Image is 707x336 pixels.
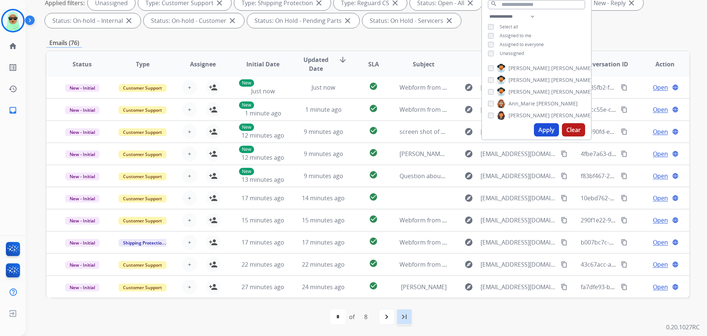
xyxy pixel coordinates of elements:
[302,194,345,202] span: 14 minutes ago
[65,261,99,269] span: New - Initial
[464,105,473,114] mat-icon: explore
[653,238,668,247] span: Open
[464,283,473,291] mat-icon: explore
[136,60,150,69] span: Type
[369,281,378,290] mat-icon: check_circle
[188,83,191,92] span: +
[481,149,556,158] span: [EMAIL_ADDRESS][DOMAIN_NAME]
[190,60,216,69] span: Assignee
[119,284,166,291] span: Customer Support
[621,173,627,179] mat-icon: content_copy
[400,238,566,246] span: Webform from [EMAIL_ADDRESS][DOMAIN_NAME] on [DATE]
[481,83,556,92] span: [EMAIL_ADDRESS][DOMAIN_NAME]
[242,260,284,269] span: 22 minutes ago
[247,13,359,28] div: Status: On Hold - Pending Parts
[188,194,191,202] span: +
[245,109,281,117] span: 1 minute ago
[65,84,99,92] span: New - Initial
[561,150,567,157] mat-icon: content_copy
[119,217,166,225] span: Customer Support
[551,112,592,119] span: [PERSON_NAME]
[400,150,462,158] span: [PERSON_NAME] Claim
[551,88,592,96] span: [PERSON_NAME]
[119,239,169,247] span: Shipping Protection
[304,172,343,180] span: 9 minutes ago
[209,149,218,158] mat-icon: person_add
[551,76,592,84] span: [PERSON_NAME]
[188,216,191,225] span: +
[581,216,693,224] span: 290f1e22-9892-4840-9401-2d46d91267cd
[653,105,668,114] span: Open
[562,123,585,136] button: Clear
[242,216,284,224] span: 15 minutes ago
[581,238,694,246] span: b007bc7c-7e37-4c45-b708-ea18d8e75832
[65,173,99,180] span: New - Initial
[400,216,566,224] span: Webform from [EMAIL_ADDRESS][DOMAIN_NAME] on [DATE]
[672,217,679,224] mat-icon: language
[299,55,333,73] span: Updated Date
[464,149,473,158] mat-icon: explore
[305,105,342,114] span: 1 minute ago
[302,283,345,291] span: 24 minutes ago
[209,83,218,92] mat-icon: person_add
[182,280,197,294] button: +
[251,87,275,95] span: Just now
[464,260,473,269] mat-icon: explore
[464,194,473,202] mat-icon: explore
[65,128,99,136] span: New - Initial
[621,239,627,246] mat-icon: content_copy
[400,260,566,269] span: Webform from [EMAIL_ADDRESS][DOMAIN_NAME] on [DATE]
[228,16,237,25] mat-icon: close
[65,106,99,114] span: New - Initial
[481,105,556,114] span: [EMAIL_ADDRESS][DOMAIN_NAME]
[188,149,191,158] span: +
[119,261,166,269] span: Customer Support
[621,195,627,201] mat-icon: content_copy
[653,83,668,92] span: Open
[242,283,284,291] span: 27 minutes ago
[500,41,544,48] span: Assigned to everyone
[653,260,668,269] span: Open
[209,172,218,180] mat-icon: person_add
[239,101,254,109] p: New
[666,323,700,332] p: 0.20.1027RC
[382,312,391,321] mat-icon: navigate_next
[242,238,284,246] span: 17 minutes ago
[400,312,409,321] mat-icon: last_page
[481,238,556,247] span: [EMAIL_ADDRESS][DOMAIN_NAME]
[653,194,668,202] span: Open
[672,239,679,246] mat-icon: language
[464,172,473,180] mat-icon: explore
[302,216,345,224] span: 15 minutes ago
[182,146,197,161] button: +
[653,172,668,180] span: Open
[490,0,497,7] mat-icon: search
[368,60,379,69] span: SLA
[672,84,679,91] mat-icon: language
[551,65,592,72] span: [PERSON_NAME]
[445,16,454,25] mat-icon: close
[653,149,668,158] span: Open
[144,13,244,28] div: Status: On-hold - Customer
[672,284,679,290] mat-icon: language
[304,128,343,136] span: 9 minutes ago
[561,261,567,268] mat-icon: content_copy
[209,194,218,202] mat-icon: person_add
[400,128,455,136] span: screen shot of error
[182,80,197,95] button: +
[119,150,166,158] span: Customer Support
[581,172,689,180] span: f83bf467-206d-4417-b1ef-6b82d40468ff
[481,260,556,269] span: [EMAIL_ADDRESS][DOMAIN_NAME]
[369,170,378,179] mat-icon: check_circle
[369,193,378,201] mat-icon: check_circle
[581,260,691,269] span: 43c67acc-abd3-45b4-9a6a-9f78067613f5
[209,238,218,247] mat-icon: person_add
[672,195,679,201] mat-icon: language
[400,172,503,180] span: Question about your business profile
[369,148,378,157] mat-icon: check_circle
[182,102,197,117] button: +
[65,284,99,291] span: New - Initial
[481,172,556,180] span: [EMAIL_ADDRESS][DOMAIN_NAME]
[242,153,284,162] span: 12 minutes ago
[239,79,254,87] p: New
